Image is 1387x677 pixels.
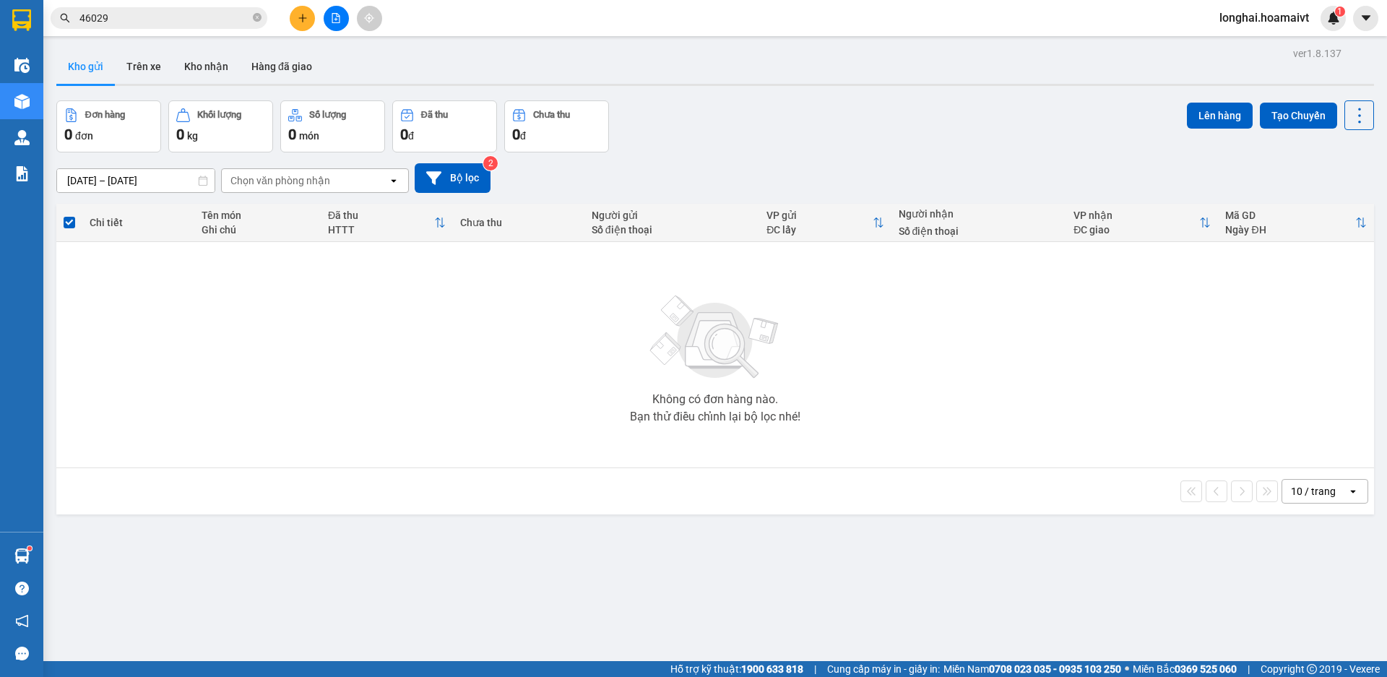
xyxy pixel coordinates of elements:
[989,663,1121,675] strong: 0708 023 035 - 0935 103 250
[1208,9,1321,27] span: longhai.hoamaivt
[299,130,319,142] span: món
[309,110,346,120] div: Số lượng
[899,208,1060,220] div: Người nhận
[321,204,453,242] th: Toggle SortBy
[814,661,816,677] span: |
[15,647,29,660] span: message
[328,224,434,236] div: HTTT
[85,110,125,120] div: Đơn hàng
[1073,210,1199,221] div: VP nhận
[176,126,184,143] span: 0
[240,49,324,84] button: Hàng đã giao
[253,12,262,25] span: close-circle
[1347,486,1359,497] svg: open
[79,10,250,26] input: Tìm tên, số ĐT hoặc mã đơn
[741,663,803,675] strong: 1900 633 818
[899,225,1060,237] div: Số điện thoại
[14,130,30,145] img: warehouse-icon
[1335,7,1345,17] sup: 1
[670,661,803,677] span: Hỗ trợ kỹ thuật:
[766,224,872,236] div: ĐC lấy
[1327,12,1340,25] img: icon-new-feature
[14,58,30,73] img: warehouse-icon
[766,210,872,221] div: VP gửi
[652,394,778,405] div: Không có đơn hàng nào.
[388,175,399,186] svg: open
[15,582,29,595] span: question-circle
[1225,224,1354,236] div: Ngày ĐH
[331,13,341,23] span: file-add
[415,163,491,193] button: Bộ lọc
[1260,103,1337,129] button: Tạo Chuyến
[90,217,186,228] div: Chi tiết
[643,287,787,388] img: svg+xml;base64,PHN2ZyBjbGFzcz0ibGlzdC1wbHVnX19zdmciIHhtbG5zPSJodHRwOi8vd3d3LnczLm9yZy8yMDAwL3N2Zy...
[57,169,215,192] input: Select a date range.
[253,13,262,22] span: close-circle
[1337,7,1342,17] span: 1
[60,13,70,23] span: search
[1073,224,1199,236] div: ĐC giao
[56,100,161,152] button: Đơn hàng0đơn
[1125,666,1129,672] span: ⚪️
[483,156,498,171] sup: 2
[187,130,198,142] span: kg
[943,661,1121,677] span: Miền Nam
[1218,204,1373,242] th: Toggle SortBy
[1293,46,1341,61] div: ver 1.8.137
[392,100,497,152] button: Đã thu0đ
[280,100,385,152] button: Số lượng0món
[15,614,29,628] span: notification
[27,546,32,551] sup: 1
[324,6,349,31] button: file-add
[421,110,448,120] div: Đã thu
[230,173,330,188] div: Chọn văn phòng nhận
[56,49,115,84] button: Kho gửi
[1248,661,1250,677] span: |
[298,13,308,23] span: plus
[630,411,800,423] div: Bạn thử điều chỉnh lại bộ lọc nhé!
[1187,103,1253,129] button: Lên hàng
[197,110,241,120] div: Khối lượng
[592,224,753,236] div: Số điện thoại
[533,110,570,120] div: Chưa thu
[1291,484,1336,499] div: 10 / trang
[357,6,382,31] button: aim
[328,210,434,221] div: Đã thu
[400,126,408,143] span: 0
[408,130,414,142] span: đ
[1307,664,1317,674] span: copyright
[14,548,30,564] img: warehouse-icon
[1353,6,1378,31] button: caret-down
[1133,661,1237,677] span: Miền Bắc
[173,49,240,84] button: Kho nhận
[12,9,31,31] img: logo-vxr
[14,94,30,109] img: warehouse-icon
[75,130,93,142] span: đơn
[504,100,609,152] button: Chưa thu0đ
[202,210,314,221] div: Tên món
[364,13,374,23] span: aim
[520,130,526,142] span: đ
[759,204,891,242] th: Toggle SortBy
[1360,12,1373,25] span: caret-down
[1175,663,1237,675] strong: 0369 525 060
[512,126,520,143] span: 0
[460,217,577,228] div: Chưa thu
[1225,210,1354,221] div: Mã GD
[202,224,314,236] div: Ghi chú
[14,166,30,181] img: solution-icon
[168,100,273,152] button: Khối lượng0kg
[288,126,296,143] span: 0
[115,49,173,84] button: Trên xe
[64,126,72,143] span: 0
[1066,204,1218,242] th: Toggle SortBy
[827,661,940,677] span: Cung cấp máy in - giấy in:
[290,6,315,31] button: plus
[592,210,753,221] div: Người gửi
